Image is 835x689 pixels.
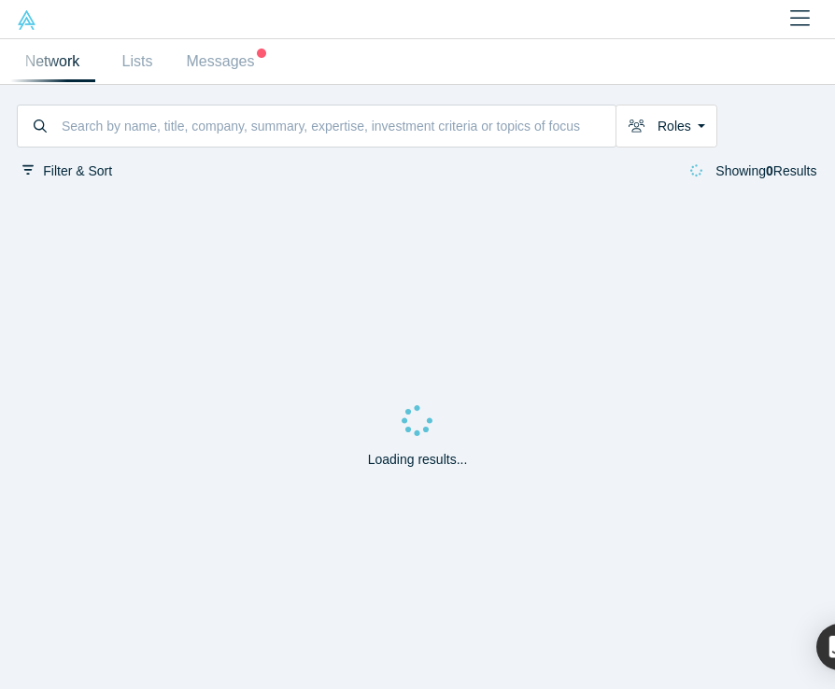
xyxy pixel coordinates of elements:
[17,161,119,182] button: Filter & Sort
[95,41,180,82] a: Lists
[43,163,112,178] span: Filter & Sort
[715,163,816,178] span: Showing Results
[180,39,274,82] a: Messages
[17,10,36,30] img: Alchemist Vault Logo
[60,107,616,145] input: Search by name, title, company, summary, expertise, investment criteria or topics of focus
[368,450,468,470] p: Loading results...
[616,105,717,148] button: Roles
[766,163,773,178] strong: 0
[10,41,95,82] a: Network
